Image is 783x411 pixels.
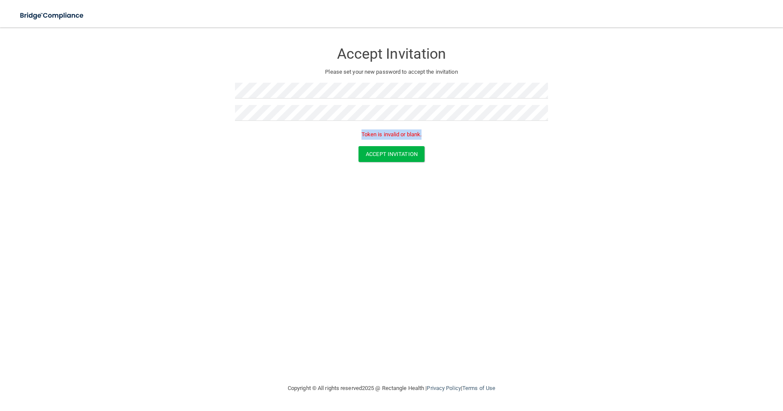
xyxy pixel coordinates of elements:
[235,375,548,402] div: Copyright © All rights reserved 2025 @ Rectangle Health | |
[462,385,495,391] a: Terms of Use
[13,7,92,24] img: bridge_compliance_login_screen.278c3ca4.svg
[235,46,548,62] h3: Accept Invitation
[427,385,461,391] a: Privacy Policy
[235,129,548,140] p: Token is invalid or blank.
[358,146,425,162] button: Accept Invitation
[241,67,542,77] p: Please set your new password to accept the invitation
